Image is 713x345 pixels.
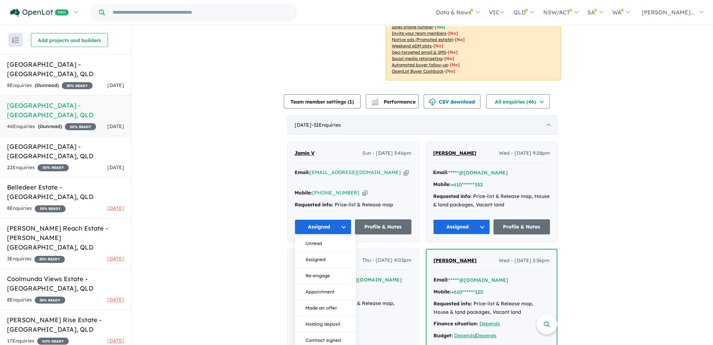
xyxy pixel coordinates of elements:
[106,5,295,20] input: Try estate name, suburb, builder or developer
[7,183,124,201] h5: Belledeer Estate - [GEOGRAPHIC_DATA] , QLD
[107,297,124,303] span: [DATE]
[284,94,361,108] button: Team member settings (1)
[433,43,443,48] span: [No]
[295,316,356,332] button: Holding deposit
[433,300,550,317] div: Price-list & Release map, House & land packages, Vacant land
[366,94,418,108] button: Performance
[355,219,412,234] a: Profile & Notes
[433,169,448,175] strong: Email:
[295,300,356,316] button: Made an offer
[392,68,444,74] u: OpenLot Buyer Cashback
[37,338,69,345] span: 40 % READY
[7,255,65,263] div: 3 Enquir ies
[12,38,19,43] img: sort.svg
[31,33,108,47] button: Add projects and builders
[455,37,465,42] span: [No]
[392,37,453,42] u: Native ads (Promoted estate)
[371,101,378,105] img: bar-chart.svg
[433,277,449,283] strong: Email:
[295,219,351,234] button: Assigned
[35,205,66,212] span: 35 % READY
[7,101,124,120] h5: [GEOGRAPHIC_DATA] - [GEOGRAPHIC_DATA] , QLD
[7,122,96,131] div: 46 Enquir ies
[10,8,69,17] img: Openlot PRO Logo White
[444,56,454,61] span: [No]
[433,332,550,340] div: |
[493,219,550,234] a: Profile & Notes
[35,82,59,88] strong: ( unread)
[433,219,490,234] button: Assigned
[7,274,124,293] h5: Coolmunda Views Estate - [GEOGRAPHIC_DATA] , QLD
[295,235,356,252] button: Unread
[295,284,356,300] button: Appointment
[38,164,69,171] span: 30 % READY
[295,169,310,175] strong: Email:
[35,297,65,304] span: 25 % READY
[295,201,333,208] strong: Requested info:
[7,315,124,334] h5: [PERSON_NAME] Rise Estate - [GEOGRAPHIC_DATA] , QLD
[424,94,480,108] button: CSV download
[433,149,476,158] a: [PERSON_NAME]
[486,94,550,108] button: All enquiries (46)
[433,181,451,187] strong: Mobile:
[392,62,448,67] u: Automated buyer follow-up
[433,193,472,199] strong: Requested info:
[7,164,69,172] div: 22 Enquir ies
[642,9,694,16] span: [PERSON_NAME]...
[433,192,550,209] div: Price-list & Release map, House & land packages, Vacant land
[287,115,557,135] div: [DATE]
[435,24,445,29] span: [ Yes ]
[107,164,124,171] span: [DATE]
[295,190,312,196] strong: Mobile:
[392,43,432,48] u: Weekend eDM slots
[7,60,124,79] h5: [GEOGRAPHIC_DATA] - [GEOGRAPHIC_DATA] , QLD
[433,288,451,295] strong: Mobile:
[362,256,411,265] span: Thu - [DATE] 4:03pm
[433,300,472,307] strong: Requested info:
[310,169,401,175] a: [EMAIL_ADDRESS][DOMAIN_NAME]
[372,99,416,105] span: Performance
[450,62,460,67] span: [No]
[499,257,550,265] span: Wed - [DATE] 5:36pm
[433,320,478,327] strong: Finance situation:
[36,82,40,88] span: 0
[392,49,446,55] u: Geo-targeted email & SMS
[295,252,356,268] button: Assigned
[433,257,477,264] span: [PERSON_NAME]
[7,204,66,213] div: 8 Enquir ies
[429,99,436,106] img: download icon
[295,150,315,156] span: Jamin V
[107,256,124,262] span: [DATE]
[65,123,96,130] span: 30 % READY
[7,81,93,90] div: 8 Enquir ies
[433,332,453,339] strong: Budget:
[349,99,352,105] span: 1
[312,190,359,196] a: [PHONE_NUMBER]
[107,205,124,211] span: [DATE]
[448,49,458,55] span: [No]
[295,201,411,209] div: Price-list & Release map
[404,169,409,176] button: Copy
[34,256,65,263] span: 25 % READY
[107,123,124,130] span: [DATE]
[372,99,378,102] img: line-chart.svg
[7,296,65,304] div: 8 Enquir ies
[392,56,443,61] u: Social media retargeting
[362,149,411,158] span: Sun - [DATE] 3:46pm
[479,320,500,327] a: Depends
[433,257,477,265] a: [PERSON_NAME]
[433,150,476,156] span: [PERSON_NAME]
[311,122,341,128] span: - 32 Enquir ies
[448,31,458,36] span: [ No ]
[107,338,124,344] span: [DATE]
[62,82,93,89] span: 20 % READY
[454,332,475,339] a: Depends
[38,123,62,130] strong: ( unread)
[476,332,497,339] a: Depends
[295,149,315,158] a: Jamin V
[362,189,368,197] button: Copy
[107,82,124,88] span: [DATE]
